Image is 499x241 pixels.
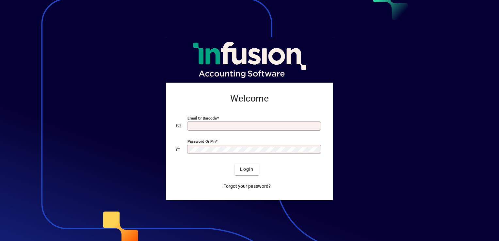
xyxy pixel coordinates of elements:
[240,166,253,173] span: Login
[176,93,323,104] h2: Welcome
[187,116,217,120] mat-label: Email or Barcode
[223,183,271,190] span: Forgot your password?
[221,181,273,192] a: Forgot your password?
[235,164,259,175] button: Login
[187,139,216,143] mat-label: Password or Pin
